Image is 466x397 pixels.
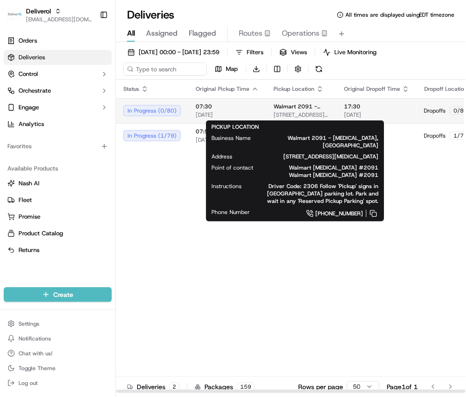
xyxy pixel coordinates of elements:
a: Deliveries [4,50,112,65]
span: Routes [239,28,262,39]
div: We're available if you need us! [42,98,128,105]
a: Analytics [4,117,112,132]
input: Got a question? Start typing here... [24,60,167,69]
span: Settings [19,320,39,328]
button: Settings [4,317,112,330]
button: See all [144,119,169,130]
span: Map [226,65,238,73]
button: DeliverolDeliverol[EMAIL_ADDRESS][DOMAIN_NAME] [4,4,96,26]
span: Pylon [92,230,112,237]
button: Nash AI [4,176,112,191]
span: Engage [19,103,39,112]
img: Deliverol [7,8,22,21]
a: [PHONE_NUMBER] [265,208,378,219]
div: 💻 [78,208,86,215]
span: [DATE] [196,136,259,144]
span: Create [53,290,73,299]
button: Chat with us! [4,347,112,360]
img: 1736555255976-a54dd68f-1ca7-489b-9aae-adbdc363a1c4 [9,88,26,105]
span: Promise [19,213,40,221]
span: Walmart 2091 - [MEDICAL_DATA], [GEOGRAPHIC_DATA] [266,134,378,149]
a: Powered byPylon [65,229,112,237]
span: Deliveries [19,53,45,62]
img: 4920774857489_3d7f54699973ba98c624_72.jpg [19,88,36,105]
span: Original Dropoff Time [344,85,400,93]
span: Business Name [211,134,251,142]
span: Operations [282,28,319,39]
span: Orchestrate [19,87,51,95]
button: [DATE] 00:00 - [DATE] 23:59 [123,46,223,59]
span: • [77,144,80,151]
div: Favorites [4,139,112,154]
span: [PERSON_NAME] [29,144,75,151]
span: Live Monitoring [334,48,377,57]
a: Promise [7,213,108,221]
span: Filters [247,48,263,57]
span: Log out [19,379,38,387]
span: [STREET_ADDRESS][MEDICAL_DATA] [274,111,329,119]
button: Create [4,287,112,302]
a: Product Catalog [7,229,108,238]
span: Phone Number [211,208,250,216]
span: Walmart 2091 - [MEDICAL_DATA], [GEOGRAPHIC_DATA] [274,103,329,110]
span: Knowledge Base [19,207,71,216]
span: [PHONE_NUMBER] [315,210,363,217]
button: Control [4,67,112,82]
span: Dropoffs [424,107,446,114]
button: Notifications [4,332,112,345]
span: 17:30 [344,103,409,110]
button: Returns [4,243,112,258]
span: [DATE] [344,111,409,119]
span: [DATE] [82,144,101,151]
span: All times are displayed using EDT timezone [345,11,455,19]
span: Pickup Location [274,85,314,93]
span: Notifications [19,335,51,342]
span: [DATE] 00:00 - [DATE] 23:59 [139,48,219,57]
button: Views [275,46,311,59]
span: [DATE] [196,111,259,119]
span: Faraz Last Mile [29,169,70,176]
span: 07:59 [196,128,259,135]
span: Views [291,48,307,57]
a: 💻API Documentation [75,203,153,220]
a: Nash AI [7,179,108,188]
input: Type to search [123,63,207,76]
img: Chris Sexton [9,135,24,150]
a: Orders [4,33,112,48]
div: Page 1 of 1 [387,382,418,391]
button: Filters [231,46,268,59]
span: Toggle Theme [19,365,56,372]
a: Returns [7,246,108,254]
button: Refresh [313,63,326,76]
button: Fleet [4,193,112,208]
span: Original Pickup Time [196,85,249,93]
div: 159 [237,383,255,391]
span: Dropoffs [424,132,446,139]
span: Driver Code: 2306 Follow 'Pickup' signs in [GEOGRAPHIC_DATA] parking lot. Park and wait in any 'R... [256,183,378,205]
span: Address [211,153,232,160]
img: Nash [9,9,28,28]
span: Point of contact [211,164,253,171]
span: Flagged [189,28,216,39]
div: Start new chat [42,88,152,98]
span: Product Catalog [19,229,63,238]
span: PICKUP LOCATION [211,123,259,131]
button: [EMAIL_ADDRESS][DOMAIN_NAME] [26,16,92,23]
span: All [127,28,135,39]
div: Deliveries [127,382,179,391]
span: API Documentation [88,207,149,216]
span: Nash AI [19,179,39,188]
span: Chat with us! [19,350,52,357]
h1: Deliveries [127,7,174,22]
p: Rows per page [298,382,343,391]
span: Fleet [19,196,32,204]
p: Welcome 👋 [9,37,169,52]
div: Available Products [4,161,112,176]
span: 07:30 [196,103,259,110]
button: Toggle Theme [4,362,112,375]
span: Status [123,85,139,93]
img: Faraz Last Mile [9,160,24,175]
button: Deliverol [26,6,51,16]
